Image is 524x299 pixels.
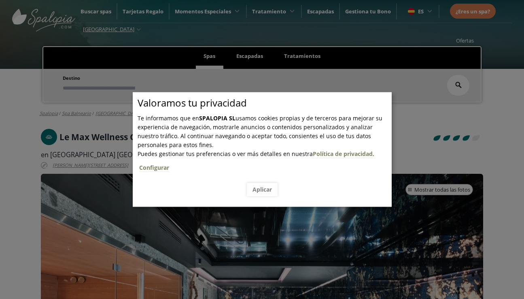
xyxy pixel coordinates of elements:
span: . [138,150,392,177]
span: Puedes gestionar tus preferencias o ver más detalles en nuestra [138,150,313,158]
button: Aplicar [247,183,278,196]
b: SPALOPIA SL [199,114,235,122]
p: Valoramos tu privacidad [138,98,392,107]
span: Te informamos que en usamos cookies propias y de terceros para mejorar su experiencia de navegaci... [138,114,382,149]
a: Política de privacidad [313,150,373,158]
a: Configurar [139,164,169,172]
